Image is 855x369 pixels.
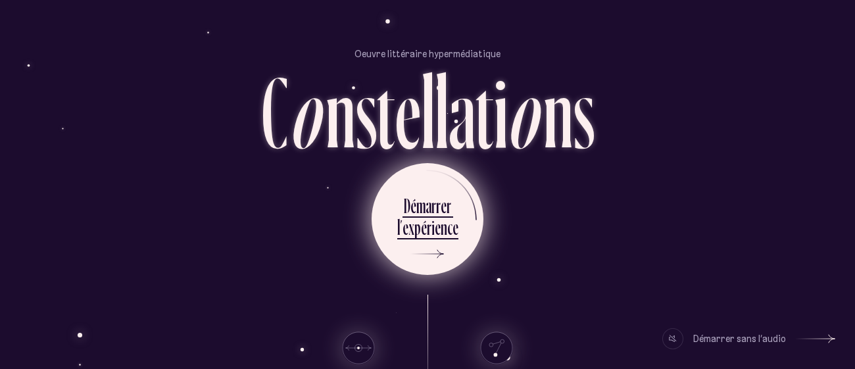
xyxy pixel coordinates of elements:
div: n [543,61,573,162]
div: e [395,61,421,162]
div: é [410,193,416,218]
div: s [573,61,595,162]
div: Démarrer sans l’audio [693,328,786,349]
div: D [404,193,410,218]
div: c [447,214,452,240]
div: x [408,214,414,240]
div: e [403,214,408,240]
div: l [435,61,449,162]
div: r [447,193,451,218]
div: r [431,193,436,218]
div: C [261,61,288,162]
p: Oeuvre littéraire hypermédiatique [354,47,501,61]
div: e [441,193,447,218]
div: o [506,61,543,162]
div: i [494,61,508,162]
div: r [427,214,431,240]
button: Démarrerl’expérience [372,163,483,275]
div: l [397,214,400,240]
div: p [414,214,421,240]
div: e [435,214,441,240]
div: o [288,61,326,162]
div: l [421,61,435,162]
div: s [355,61,377,162]
div: m [416,193,426,218]
div: ’ [400,214,403,240]
div: t [377,61,395,162]
div: r [436,193,441,218]
div: t [476,61,494,162]
div: n [326,61,355,162]
button: Démarrer sans l’audio [662,328,835,349]
div: i [431,214,435,240]
div: a [449,61,476,162]
div: é [421,214,427,240]
div: a [426,193,431,218]
div: n [441,214,447,240]
div: e [452,214,458,240]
